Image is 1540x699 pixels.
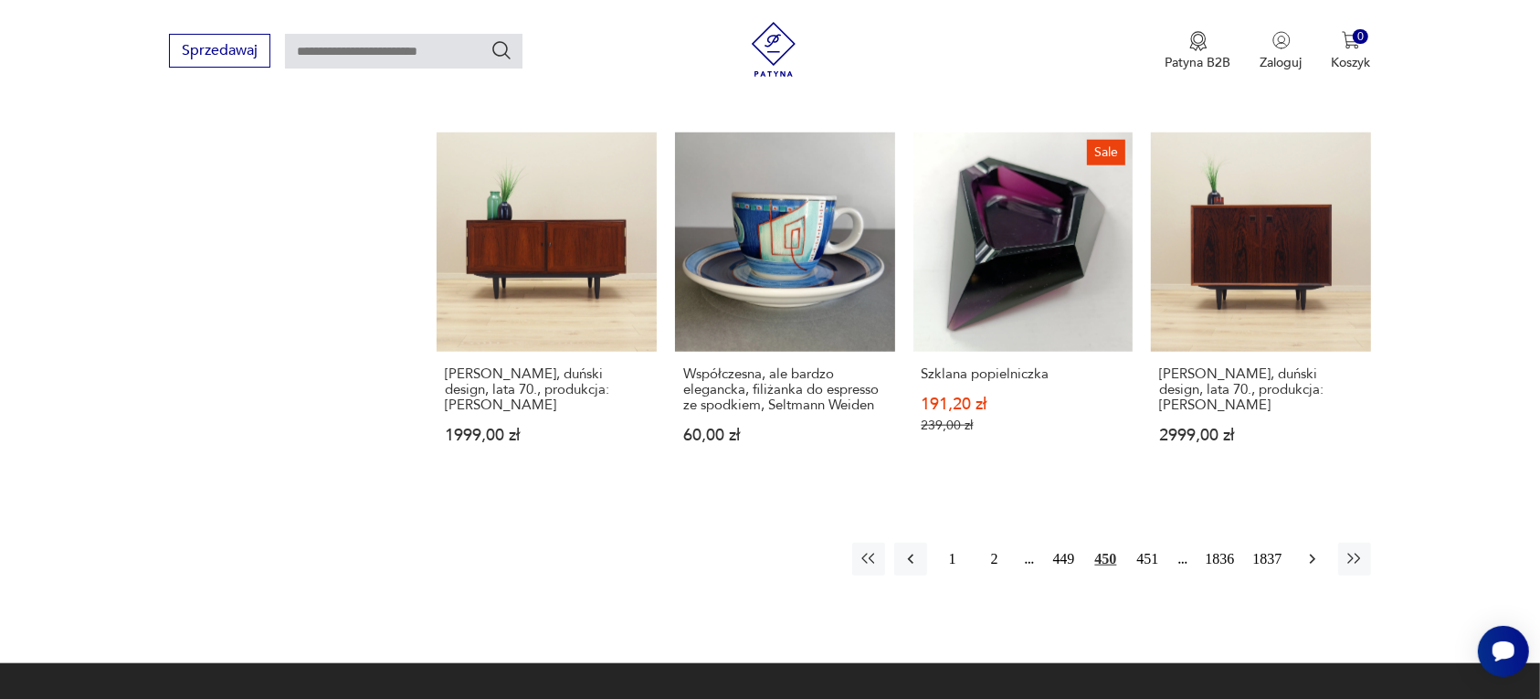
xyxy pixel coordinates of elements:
h3: Współczesna, ale bardzo elegancka, filiżanka do espresso ze spodkiem, Seltmann Weiden [683,366,887,413]
p: 1999,00 zł [445,428,649,443]
button: 451 [1132,543,1165,576]
h3: [PERSON_NAME], duński design, lata 70., produkcja: [PERSON_NAME] [445,366,649,413]
p: 239,00 zł [922,418,1125,433]
p: 191,20 zł [922,397,1125,412]
p: 60,00 zł [683,428,887,443]
img: Ikona medalu [1189,31,1208,51]
a: Szafka palisandrowa, duński design, lata 70., produkcja: Brouer[PERSON_NAME], duński design, lata... [1151,132,1371,480]
button: Patyna B2B [1166,31,1231,71]
button: Sprzedawaj [169,34,270,68]
p: Patyna B2B [1166,54,1231,71]
img: Patyna - sklep z meblami i dekoracjami vintage [746,22,801,77]
button: Szukaj [490,39,512,61]
button: Zaloguj [1260,31,1303,71]
a: Współczesna, ale bardzo elegancka, filiżanka do espresso ze spodkiem, Seltmann WeidenWspółczesna,... [675,132,895,480]
iframe: Smartsupp widget button [1478,626,1529,677]
a: Szafka palisandrowa, duński design, lata 70., produkcja: Hundevad[PERSON_NAME], duński design, la... [437,132,657,480]
button: 1836 [1201,543,1239,576]
a: Sprzedawaj [169,46,270,58]
p: 2999,00 zł [1159,428,1363,443]
div: 0 [1353,29,1368,45]
a: SaleSzklana popielniczkaSzklana popielniczka191,20 zł239,00 zł [913,132,1134,480]
h3: [PERSON_NAME], duński design, lata 70., produkcja: [PERSON_NAME] [1159,366,1363,413]
img: Ikonka użytkownika [1272,31,1291,49]
h3: Szklana popielniczka [922,366,1125,382]
p: Koszyk [1332,54,1371,71]
p: Zaloguj [1260,54,1303,71]
img: Ikona koszyka [1342,31,1360,49]
button: 449 [1048,543,1081,576]
a: Ikona medaluPatyna B2B [1166,31,1231,71]
button: 1837 [1249,543,1287,576]
button: 450 [1090,543,1123,576]
button: 0Koszyk [1332,31,1371,71]
button: 2 [978,543,1011,576]
button: 1 [936,543,969,576]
